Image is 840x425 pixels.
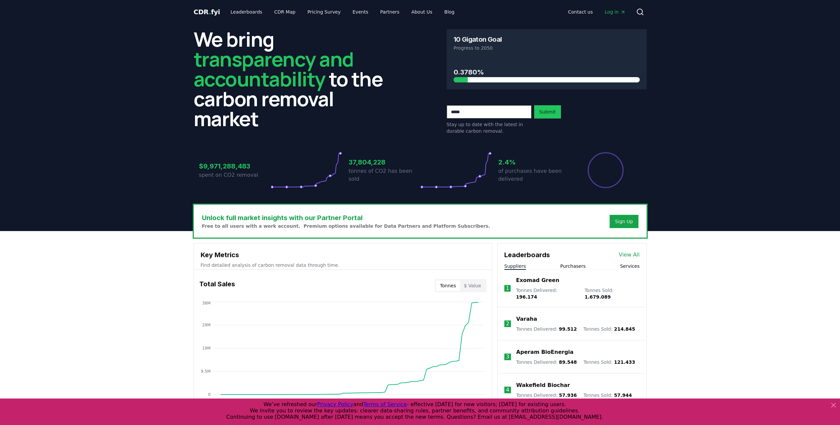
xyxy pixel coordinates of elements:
a: Wakefield Biochar [516,381,570,389]
span: transparency and accountability [194,45,354,92]
span: 196.174 [516,294,537,300]
nav: Main [225,6,460,18]
p: Find detailed analysis of carbon removal data through time. [201,262,485,268]
p: Tonnes Delivered : [516,359,577,365]
nav: Main [563,6,630,18]
a: Varaha [516,315,537,323]
h3: 0.3780% [454,67,640,77]
div: Percentage of sales delivered [587,152,624,189]
a: View All [619,251,640,259]
tspan: 0 [208,392,211,397]
p: Tonnes Sold : [583,326,635,332]
button: Sign Up [610,215,638,228]
button: Purchasers [560,263,586,269]
tspan: 29M [202,323,211,327]
p: tonnes of CO2 has been sold [349,167,420,183]
a: Exomad Green [516,276,559,284]
tspan: 38M [202,301,211,306]
a: Log in [599,6,630,18]
p: Tonnes Sold : [584,287,639,300]
span: 99.512 [559,326,577,332]
p: 1 [506,284,509,292]
p: Tonnes Delivered : [516,287,578,300]
button: Tonnes [436,280,460,291]
a: CDR Map [269,6,301,18]
p: Stay up to date with the latest in durable carbon removal. [447,121,531,134]
a: Events [347,6,373,18]
p: of purchases have been delivered [498,167,570,183]
span: 214.845 [614,326,635,332]
a: Partners [375,6,405,18]
span: CDR fyi [194,8,220,16]
p: Progress to 2050 [454,45,640,51]
tspan: 19M [202,346,211,351]
button: Suppliers [504,263,526,269]
a: CDR.fyi [194,7,220,17]
button: Services [620,263,639,269]
h3: Key Metrics [201,250,485,260]
span: 89.548 [559,359,577,365]
h3: Unlock full market insights with our Partner Portal [202,213,490,223]
span: Log in [605,9,625,15]
a: Aperam BioEnergia [516,348,573,356]
tspan: 9.5M [201,369,210,374]
p: spent on CO2 removal [199,171,271,179]
span: 57.936 [559,393,577,398]
p: 4 [506,386,509,394]
a: Contact us [563,6,598,18]
a: Leaderboards [225,6,268,18]
button: Submit [534,105,561,118]
p: 2 [506,320,509,328]
p: Tonnes Delivered : [516,392,577,399]
h3: Total Sales [199,279,235,292]
h3: 37,804,228 [349,157,420,167]
a: Pricing Survey [302,6,346,18]
p: Tonnes Sold : [583,392,632,399]
button: $ Value [460,280,485,291]
h3: Leaderboards [504,250,550,260]
p: 3 [506,353,509,361]
a: Sign Up [615,218,633,225]
span: 121.433 [614,359,635,365]
h3: $9,971,288,483 [199,161,271,171]
a: About Us [406,6,437,18]
h2: We bring to the carbon removal market [194,29,394,128]
p: Tonnes Delivered : [516,326,577,332]
p: Tonnes Sold : [583,359,635,365]
a: Blog [439,6,460,18]
span: 57.944 [614,393,632,398]
p: Free to all users with a work account. Premium options available for Data Partners and Platform S... [202,223,490,229]
h3: 2.4% [498,157,570,167]
h3: 10 Gigaton Goal [454,36,502,43]
span: . [209,8,211,16]
span: 1.679.089 [584,294,611,300]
